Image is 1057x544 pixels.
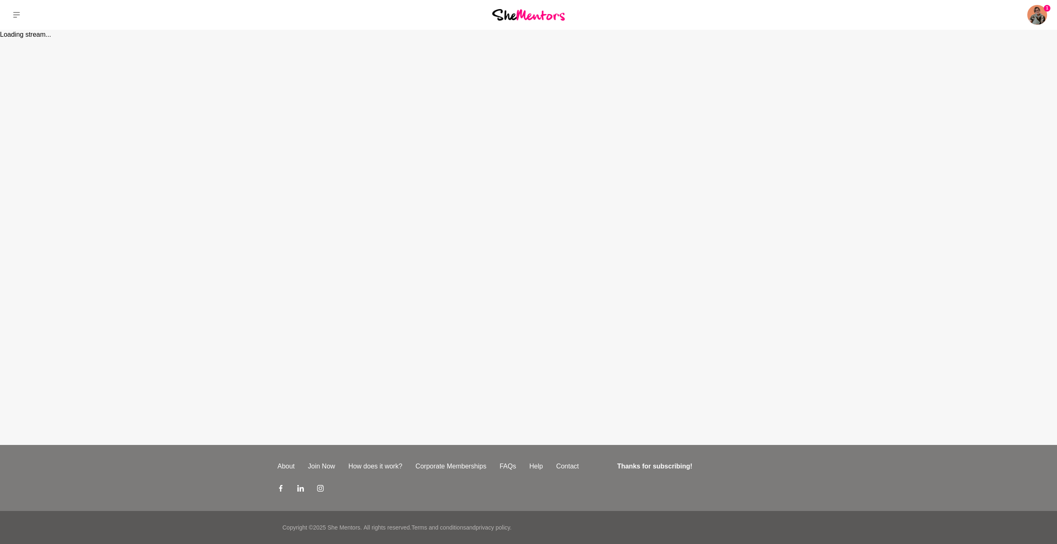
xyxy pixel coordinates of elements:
[363,523,511,532] p: All rights reserved. and .
[277,485,284,494] a: Facebook
[523,461,550,471] a: Help
[476,524,510,531] a: privacy policy
[301,461,342,471] a: Join Now
[1027,5,1047,25] img: Yulia
[411,524,466,531] a: Terms and conditions
[271,461,301,471] a: About
[492,9,565,20] img: She Mentors Logo
[342,461,409,471] a: How does it work?
[317,485,324,494] a: Instagram
[1027,5,1047,25] a: Yulia1
[617,461,775,471] h4: Thanks for subscribing!
[297,485,304,494] a: LinkedIn
[493,461,523,471] a: FAQs
[1044,5,1050,12] span: 1
[409,461,493,471] a: Corporate Memberships
[282,523,362,532] p: Copyright © 2025 She Mentors .
[550,461,585,471] a: Contact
